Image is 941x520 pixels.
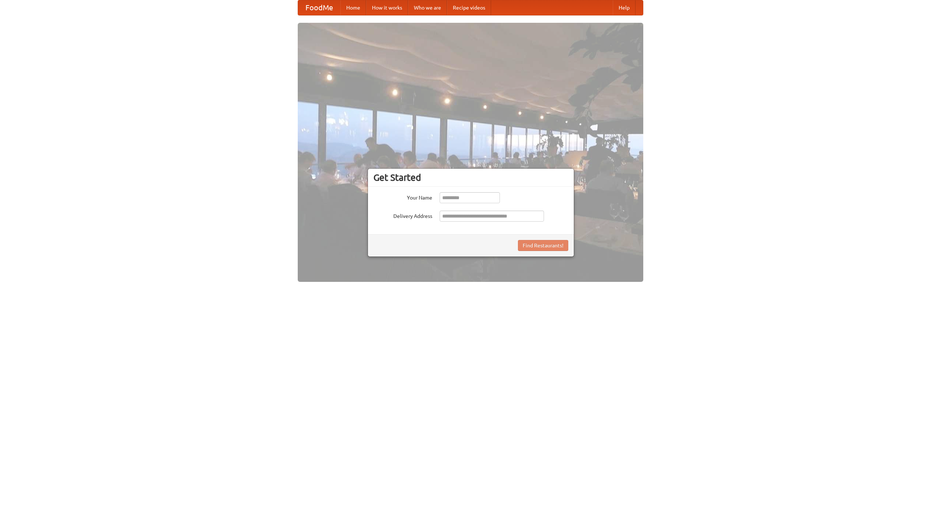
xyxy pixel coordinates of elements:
a: Home [340,0,366,15]
a: FoodMe [298,0,340,15]
label: Your Name [373,192,432,201]
a: Help [613,0,636,15]
button: Find Restaurants! [518,240,568,251]
a: How it works [366,0,408,15]
a: Who we are [408,0,447,15]
h3: Get Started [373,172,568,183]
a: Recipe videos [447,0,491,15]
label: Delivery Address [373,211,432,220]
